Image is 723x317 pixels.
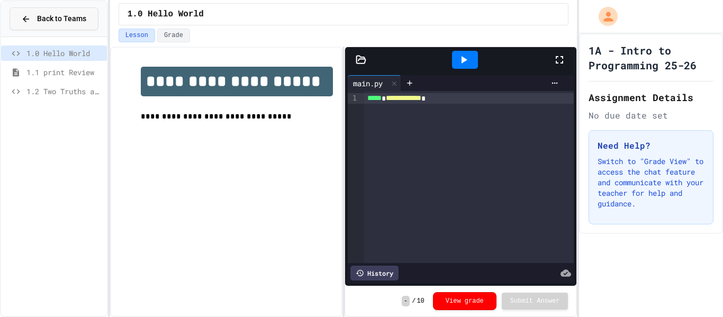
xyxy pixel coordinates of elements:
span: 1.0 Hello World [26,48,103,59]
p: Switch to "Grade View" to access the chat feature and communicate with your teacher for help and ... [598,156,704,209]
span: 1.0 Hello World [128,8,204,21]
span: 1.2 Two Truths and a Lie [26,86,103,97]
button: Submit Answer [502,293,568,310]
span: 10 [417,297,424,305]
span: - [402,296,410,306]
div: My Account [588,4,620,29]
button: Grade [157,29,190,42]
h1: 1A - Intro to Programming 25-26 [589,43,713,73]
h2: Assignment Details [589,90,713,105]
h3: Need Help? [598,139,704,152]
button: View grade [433,292,496,310]
button: Back to Teams [10,7,98,30]
div: 1 [348,93,358,104]
div: History [350,266,399,280]
button: Lesson [119,29,155,42]
span: 1.1 print Review [26,67,103,78]
div: main.py [348,75,401,91]
span: Back to Teams [37,13,86,24]
div: main.py [348,78,388,89]
span: Submit Answer [510,297,560,305]
span: / [412,297,415,305]
div: No due date set [589,109,713,122]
